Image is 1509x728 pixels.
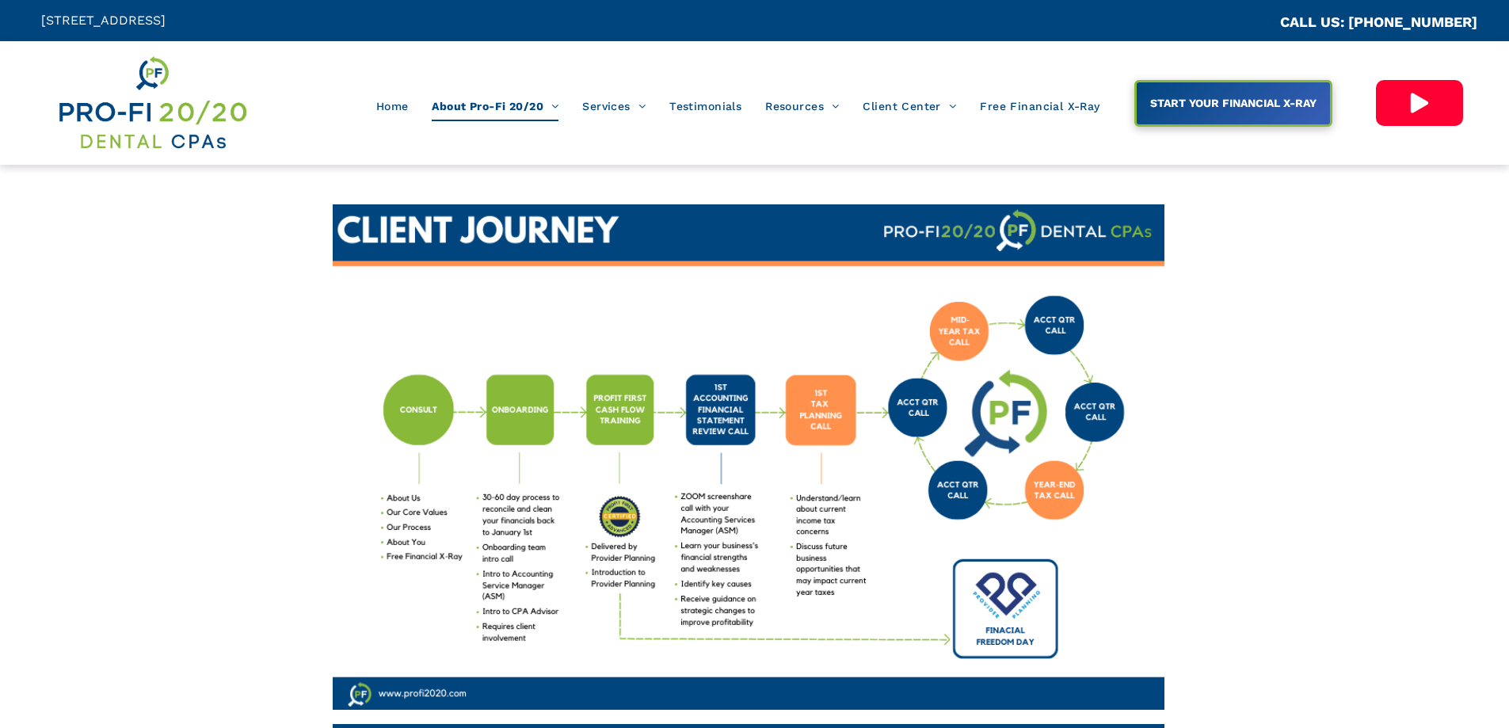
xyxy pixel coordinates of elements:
[753,91,851,121] a: Resources
[570,91,657,121] a: Services
[364,91,421,121] a: Home
[1145,89,1322,117] span: START YOUR FINANCIAL X-RAY
[968,91,1111,121] a: Free Financial X-Ray
[851,91,968,121] a: Client Center
[1213,15,1280,30] span: CA::CALLC
[657,91,753,121] a: Testimonials
[56,53,248,153] img: Get Dental CPA Consulting, Bookkeeping, & Bank Loans
[333,204,1164,709] img: Grow Your Dental Business with Our Dental CPA Consulting Services
[420,91,570,121] a: About Pro-Fi 20/20
[41,13,166,28] span: [STREET_ADDRESS]
[1280,13,1477,30] a: CALL US: [PHONE_NUMBER]
[1134,80,1332,127] a: START YOUR FINANCIAL X-RAY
